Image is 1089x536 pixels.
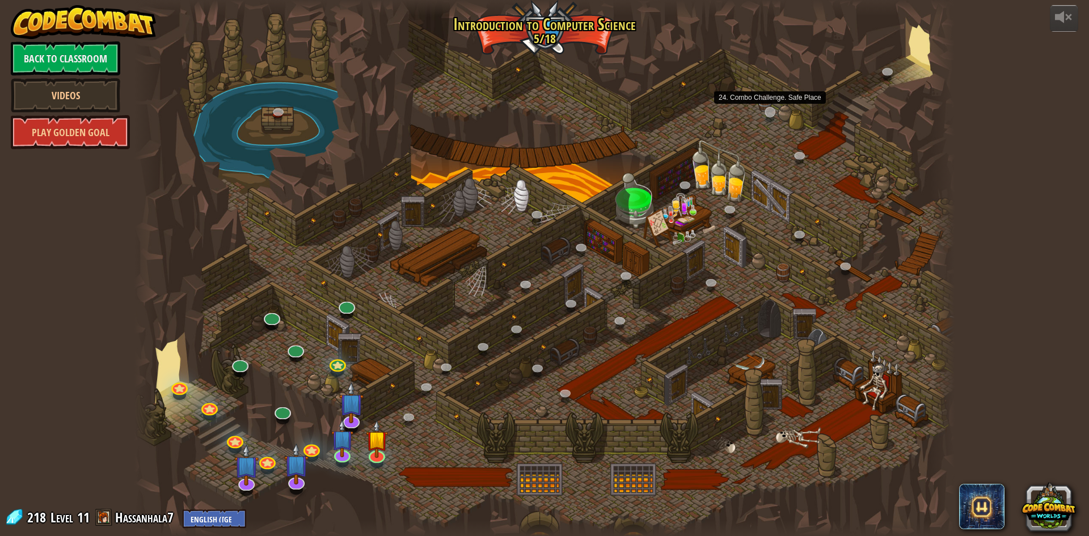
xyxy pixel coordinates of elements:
[284,444,308,485] img: level-banner-unstarted-subscriber.png
[11,41,120,75] a: Back to Classroom
[11,78,120,112] a: Videos
[366,420,388,458] img: level-banner-started.png
[331,419,353,457] img: level-banner-unstarted-subscriber.png
[115,508,177,526] a: Hassanhala7
[11,115,130,149] a: Play Golden Goal
[339,382,363,424] img: level-banner-unstarted-subscriber.png
[27,508,49,526] span: 218
[77,508,90,526] span: 11
[1050,5,1078,32] button: Adjust volume
[11,5,156,39] img: CodeCombat - Learn how to code by playing a game
[50,508,73,527] span: Level
[235,445,259,486] img: level-banner-unstarted-subscriber.png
